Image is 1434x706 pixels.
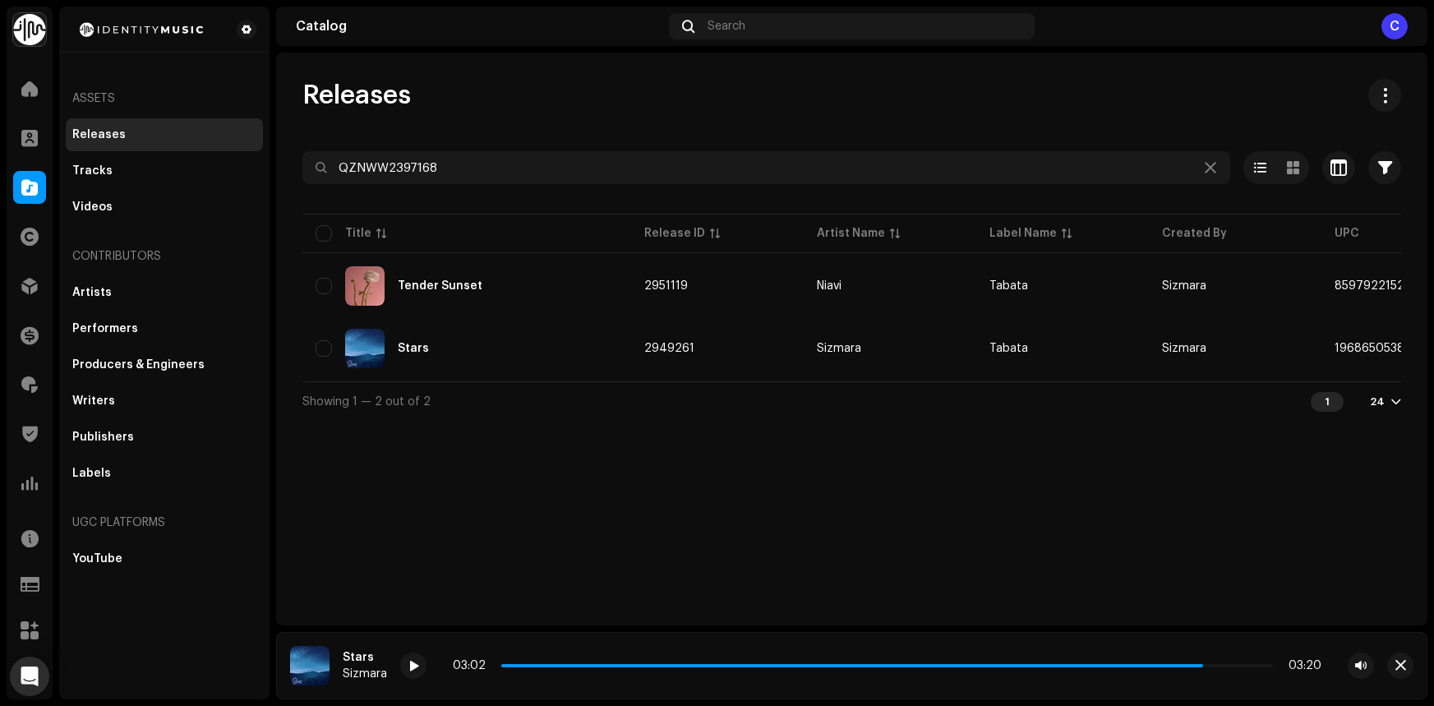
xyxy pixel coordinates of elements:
div: Writers [72,395,115,408]
re-m-nav-item: Publishers [66,421,263,454]
re-m-nav-item: Producers & Engineers [66,348,263,381]
div: YouTube [72,552,122,565]
re-m-nav-item: Writers [66,385,263,418]
re-m-nav-item: Labels [66,457,263,490]
img: 4fab6157-686c-4735-a1f7-82197af85c33 [345,266,385,306]
div: 24 [1370,395,1385,408]
div: C [1381,13,1408,39]
div: Title [345,225,371,242]
span: 859792215266 [1335,280,1419,292]
div: 03:02 [453,659,495,672]
div: Videos [72,201,113,214]
img: 7c19c52c-b712-4ce0-8f0b-b8ecdb5800a9 [345,329,385,368]
span: Sizmara [817,343,963,354]
span: Search [708,20,745,33]
re-m-nav-item: YouTube [66,542,263,575]
div: Release ID [644,225,705,242]
span: 2949261 [644,343,694,354]
span: Sizmara [1162,280,1206,292]
img: 0f74c21f-6d1c-4dbc-9196-dbddad53419e [13,13,46,46]
div: Releases [72,128,126,141]
div: Tender Sunset [398,280,482,292]
div: Performers [72,322,138,335]
div: Producers & Engineers [72,358,205,371]
re-m-nav-item: Videos [66,191,263,224]
span: Tabata [989,280,1028,292]
re-m-nav-item: Artists [66,276,263,309]
img: 2d8271db-5505-4223-b535-acbbe3973654 [72,20,210,39]
div: Sizmara [343,667,387,681]
input: Search [302,151,1230,184]
re-a-nav-header: Assets [66,79,263,118]
div: Stars [398,343,429,354]
div: Open Intercom Messenger [10,657,49,696]
re-a-nav-header: UGC Platforms [66,503,263,542]
div: Tracks [72,164,113,178]
span: Showing 1 — 2 out of 2 [302,396,431,408]
div: Sizmara [817,343,861,354]
re-a-nav-header: Contributors [66,237,263,276]
span: Niavi [817,280,963,292]
div: Artists [72,286,112,299]
div: Label Name [989,225,1057,242]
span: Releases [302,79,411,112]
div: 03:20 [1280,659,1321,672]
div: Publishers [72,431,134,444]
span: Sizmara [1162,343,1206,354]
div: 1 [1311,392,1344,412]
img: 7c19c52c-b712-4ce0-8f0b-b8ecdb5800a9 [290,646,330,685]
span: Tabata [989,343,1028,354]
div: Labels [72,467,111,480]
re-m-nav-item: Tracks [66,155,263,187]
re-m-nav-item: Releases [66,118,263,151]
div: Stars [343,651,387,664]
div: Niavi [817,280,841,292]
span: 2951119 [644,280,688,292]
span: 196865053845 [1335,343,1419,354]
re-m-nav-item: Performers [66,312,263,345]
div: Catalog [296,20,662,33]
div: Artist Name [817,225,885,242]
